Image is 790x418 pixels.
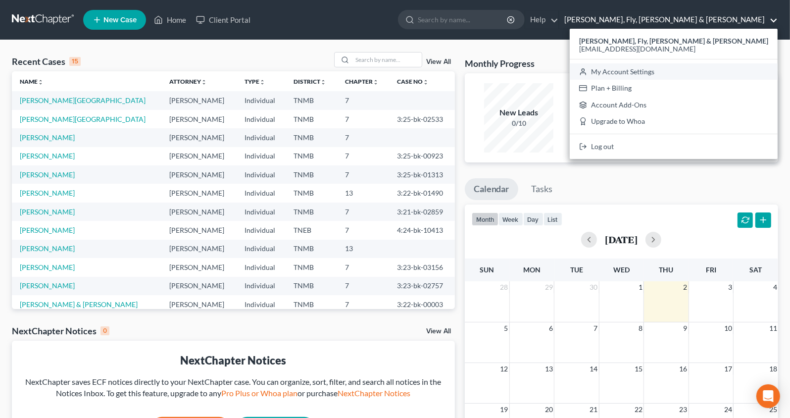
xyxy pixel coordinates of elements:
[20,189,75,197] a: [PERSON_NAME]
[570,80,778,97] a: Plan + Billing
[286,128,337,147] td: TNMB
[503,322,509,334] span: 5
[20,133,75,142] a: [PERSON_NAME]
[20,300,138,309] a: [PERSON_NAME] & [PERSON_NAME]
[589,281,599,293] span: 30
[286,240,337,258] td: TNMB
[337,165,390,184] td: 7
[161,91,236,109] td: [PERSON_NAME]
[484,107,553,118] div: New Leads
[499,404,509,416] span: 19
[161,184,236,202] td: [PERSON_NAME]
[20,170,75,179] a: [PERSON_NAME]
[161,295,236,313] td: [PERSON_NAME]
[237,91,286,109] td: Individual
[638,281,643,293] span: 1
[237,128,286,147] td: Individual
[286,91,337,109] td: TNMB
[749,265,762,274] span: Sat
[570,97,778,113] a: Account Add-Ons
[465,178,518,200] a: Calendar
[768,363,778,375] span: 18
[20,376,447,399] div: NextChapter saves ECF notices directly to your NextChapter case. You can organize, sort, filter, ...
[472,212,498,226] button: month
[570,265,583,274] span: Tue
[337,128,390,147] td: 7
[20,226,75,234] a: [PERSON_NAME]
[373,79,379,85] i: unfold_more
[544,363,554,375] span: 13
[286,277,337,295] td: TNMB
[613,265,630,274] span: Wed
[634,404,643,416] span: 22
[20,152,75,160] a: [PERSON_NAME]
[480,265,494,274] span: Sun
[544,281,554,293] span: 29
[103,16,137,24] span: New Case
[38,79,44,85] i: unfold_more
[723,404,733,416] span: 24
[543,212,562,226] button: list
[337,184,390,202] td: 13
[286,165,337,184] td: TNMB
[161,110,236,128] td: [PERSON_NAME]
[286,221,337,239] td: TNEB
[161,147,236,165] td: [PERSON_NAME]
[523,178,562,200] a: Tasks
[723,322,733,334] span: 10
[12,55,81,67] div: Recent Cases
[337,240,390,258] td: 13
[352,52,422,67] input: Search by name...
[570,63,778,80] a: My Account Settings
[727,281,733,293] span: 3
[161,221,236,239] td: [PERSON_NAME]
[389,258,454,276] td: 3:23-bk-03156
[723,363,733,375] span: 17
[237,147,286,165] td: Individual
[161,128,236,147] td: [PERSON_NAME]
[161,165,236,184] td: [PERSON_NAME]
[237,258,286,276] td: Individual
[389,277,454,295] td: 3:23-bk-02757
[69,57,81,66] div: 15
[237,240,286,258] td: Individual
[237,203,286,221] td: Individual
[589,404,599,416] span: 21
[768,322,778,334] span: 11
[12,325,109,337] div: NextChapter Notices
[756,384,780,408] div: Open Intercom Messenger
[389,203,454,221] td: 3:21-bk-02859
[570,29,778,159] div: [PERSON_NAME], Fly, [PERSON_NAME] & [PERSON_NAME]
[320,79,326,85] i: unfold_more
[294,78,326,85] a: Districtunfold_more
[389,295,454,313] td: 3:22-bk-00003
[683,322,689,334] span: 9
[579,45,695,53] span: [EMAIL_ADDRESS][DOMAIN_NAME]
[484,118,553,128] div: 0/10
[465,57,535,69] h3: Monthly Progress
[221,388,297,398] a: Pro Plus or Whoa plan
[191,11,255,29] a: Client Portal
[237,110,286,128] td: Individual
[161,203,236,221] td: [PERSON_NAME]
[169,78,207,85] a: Attorneyunfold_more
[638,322,643,334] span: 8
[20,353,447,368] div: NextChapter Notices
[634,363,643,375] span: 15
[161,240,236,258] td: [PERSON_NAME]
[237,221,286,239] td: Individual
[499,281,509,293] span: 28
[100,326,109,335] div: 0
[149,11,191,29] a: Home
[659,265,673,274] span: Thu
[337,258,390,276] td: 7
[389,165,454,184] td: 3:25-bk-01313
[20,208,75,216] a: [PERSON_NAME]
[389,221,454,239] td: 4:24-bk-10413
[337,277,390,295] td: 7
[426,58,451,65] a: View All
[337,295,390,313] td: 7
[337,221,390,239] td: 7
[498,212,523,226] button: week
[544,404,554,416] span: 20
